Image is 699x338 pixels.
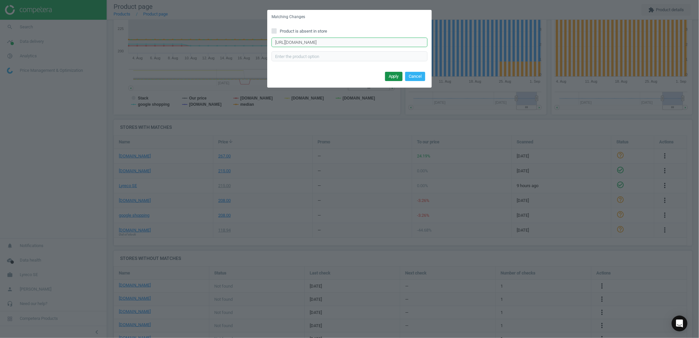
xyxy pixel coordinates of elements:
[405,72,425,81] button: Cancel
[672,316,687,331] div: Open Intercom Messenger
[385,72,402,81] button: Apply
[272,14,305,20] h5: Matching Changes
[272,51,427,61] input: Enter the product option
[272,38,427,47] input: Enter correct product URL
[278,28,328,34] span: Product is absent in store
